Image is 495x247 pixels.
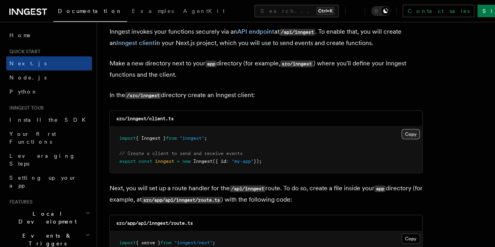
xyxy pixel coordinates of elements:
kbd: Ctrl+K [317,7,334,15]
span: }); [254,159,262,164]
span: import [119,240,136,245]
span: Next.js [9,60,47,67]
p: Make a new directory next to your directory (for example, ) where you'll define your Inngest func... [110,58,423,80]
a: Inngest client [116,39,155,47]
span: Features [6,199,32,205]
span: { Inngest } [136,135,166,141]
a: Documentation [53,2,127,22]
code: src/inngest [280,61,313,67]
span: Node.js [9,74,47,81]
span: inngest [155,159,174,164]
span: from [166,135,177,141]
span: Setting up your app [9,175,77,189]
span: ; [212,240,215,245]
span: Home [9,31,31,39]
a: Setting up your app [6,171,92,193]
span: // Create a client to send and receive events [119,151,243,156]
span: "my-app" [232,159,254,164]
span: export [119,159,136,164]
code: /api/inngest [279,29,315,36]
a: Install the SDK [6,113,92,127]
span: Python [9,88,38,95]
a: Your first Functions [6,127,92,149]
a: Next.js [6,56,92,70]
a: Node.js [6,70,92,85]
span: { serve } [136,240,160,245]
code: src/app/api/inngest/route.ts [116,220,193,226]
span: AgentKit [183,8,225,14]
span: Local Development [6,210,85,225]
p: Inngest invokes your functions securely via an at . To enable that, you will create an in your Ne... [110,26,423,49]
span: import [119,135,136,141]
button: Copy [401,129,420,139]
span: : [226,159,229,164]
span: Documentation [58,8,122,14]
a: AgentKit [178,2,229,21]
a: Python [6,85,92,99]
a: API endpoint [237,28,274,35]
span: "inngest" [180,135,204,141]
span: Install the SDK [9,117,90,123]
button: Copy [401,234,420,244]
span: Examples [132,8,174,14]
button: Local Development [6,207,92,229]
a: Home [6,28,92,42]
button: Toggle dark mode [371,6,390,16]
code: src/inngest/client.ts [116,116,174,121]
span: Leveraging Steps [9,153,76,167]
span: Inngest tour [6,105,44,111]
p: Next, you will set up a route handler for the route. To do so, create a file inside your director... [110,183,423,206]
button: Search...Ctrl+K [254,5,339,17]
code: app [374,186,385,192]
code: /src/inngest [125,92,161,99]
span: "inngest/next" [174,240,212,245]
p: In the directory create an Inngest client: [110,90,423,101]
a: Contact sales [403,5,474,17]
span: Quick start [6,49,40,55]
code: /api/inngest [230,186,265,192]
span: ({ id [212,159,226,164]
span: const [139,159,152,164]
span: ; [204,135,207,141]
span: new [182,159,191,164]
span: from [160,240,171,245]
a: Leveraging Steps [6,149,92,171]
a: Examples [127,2,178,21]
span: Inngest [193,159,212,164]
code: src/app/api/inngest/route.ts [142,197,221,204]
span: Your first Functions [9,131,56,145]
span: = [177,159,180,164]
code: app [205,61,216,67]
